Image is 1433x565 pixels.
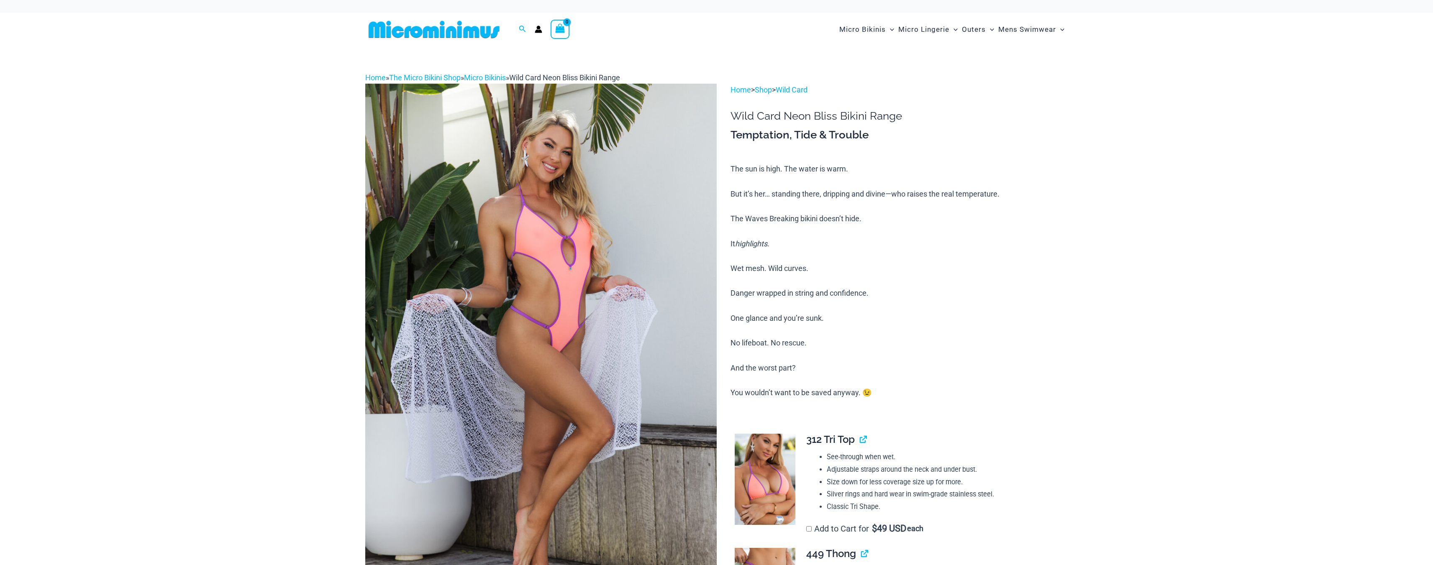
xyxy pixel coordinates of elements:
[960,17,996,42] a: OutersMenu ToggleMenu Toggle
[776,85,808,94] a: Wild Card
[509,73,620,82] span: Wild Card Neon Bliss Bikini Range
[827,488,1061,501] li: Silver rings and hard wear in swim-grade stainless steel.
[962,19,986,40] span: Outers
[731,85,751,94] a: Home
[896,17,960,42] a: Micro LingerieMenu ToggleMenu Toggle
[996,17,1066,42] a: Mens SwimwearMenu ToggleMenu Toggle
[806,524,923,534] label: Add to Cart for
[827,501,1061,513] li: Classic Tri Shape.
[986,19,994,40] span: Menu Toggle
[836,15,1068,43] nav: Site Navigation
[998,19,1056,40] span: Mens Swimwear
[389,73,461,82] a: The Micro Bikini Shop
[837,17,896,42] a: Micro BikinisMenu ToggleMenu Toggle
[535,26,542,33] a: Account icon link
[898,19,949,40] span: Micro Lingerie
[365,20,503,39] img: MM SHOP LOGO FLAT
[907,524,923,533] span: each
[755,85,772,94] a: Shop
[1056,19,1064,40] span: Menu Toggle
[872,524,906,533] span: 49 USD
[731,163,1068,399] p: The sun is high. The water is warm. But it’s her… standing there, dripping and divine—who raises ...
[365,73,386,82] a: Home
[551,20,570,39] a: View Shopping Cart, empty
[731,110,1068,123] h1: Wild Card Neon Bliss Bikini Range
[839,19,886,40] span: Micro Bikinis
[806,526,812,532] input: Add to Cart for$49 USD each
[886,19,894,40] span: Menu Toggle
[827,451,1061,463] li: See-through when wet.
[827,476,1061,488] li: Size down for less coverage size up for more.
[872,523,877,534] span: $
[365,73,620,82] span: » » »
[519,24,526,35] a: Search icon link
[735,239,767,248] i: highlights
[731,84,1068,96] p: > >
[731,128,1068,142] h3: Temptation, Tide & Trouble
[806,547,856,560] span: 449 Thong
[827,463,1061,476] li: Adjustable straps around the neck and under bust.
[806,433,855,445] span: 312 Tri Top
[735,434,795,525] img: Wild Card Neon Bliss 312 Top 03
[949,19,958,40] span: Menu Toggle
[464,73,506,82] a: Micro Bikinis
